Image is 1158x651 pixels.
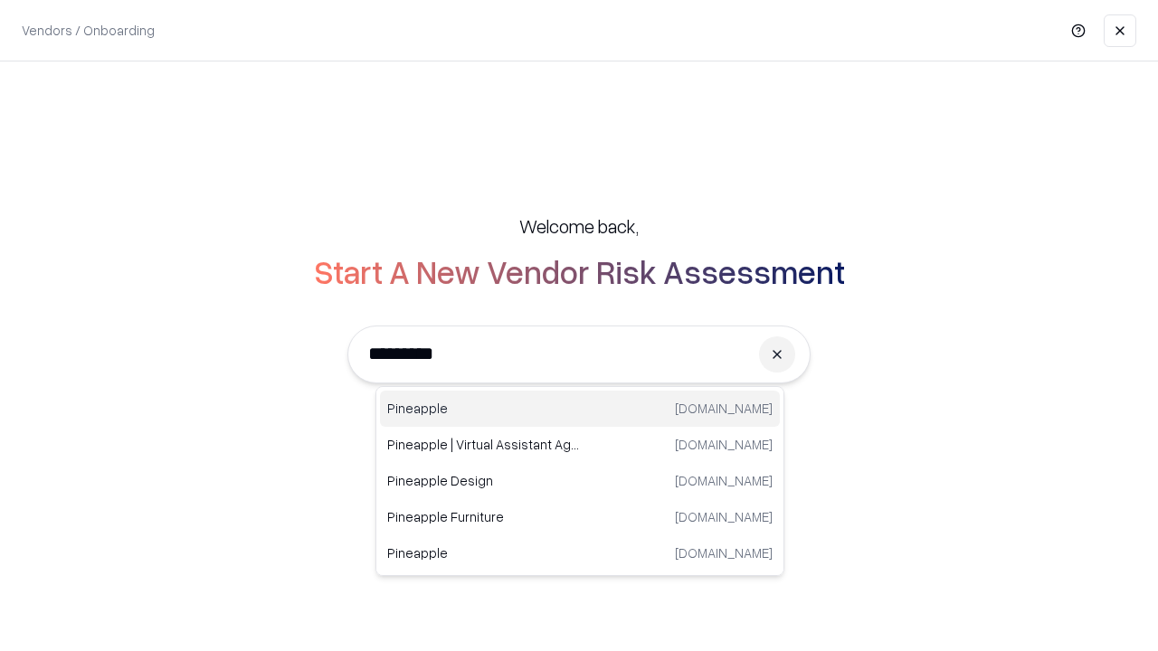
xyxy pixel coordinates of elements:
[22,21,155,40] p: Vendors / Onboarding
[675,471,773,490] p: [DOMAIN_NAME]
[675,507,773,526] p: [DOMAIN_NAME]
[387,543,580,562] p: Pineapple
[675,435,773,454] p: [DOMAIN_NAME]
[387,399,580,418] p: Pineapple
[519,213,639,239] h5: Welcome back,
[314,253,845,289] h2: Start A New Vendor Risk Assessment
[387,435,580,454] p: Pineapple | Virtual Assistant Agency
[675,399,773,418] p: [DOMAIN_NAME]
[675,543,773,562] p: [DOMAIN_NAME]
[375,386,784,576] div: Suggestions
[387,507,580,526] p: Pineapple Furniture
[387,471,580,490] p: Pineapple Design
